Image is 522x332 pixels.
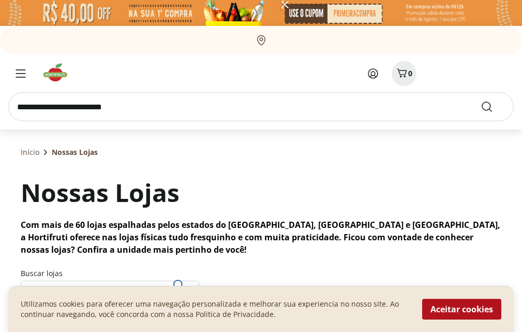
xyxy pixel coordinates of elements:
span: Nossas Lojas [52,147,98,157]
input: Buscar lojasPesquisar [21,281,199,301]
button: Carrinho [392,61,416,86]
a: Início [21,147,39,157]
button: Menu [8,61,33,86]
input: search [8,92,514,121]
h1: Nossas Lojas [21,175,180,210]
button: Aceitar cookies [422,299,501,320]
p: Com mais de 60 lojas espalhadas pelos estados do [GEOGRAPHIC_DATA], [GEOGRAPHIC_DATA] e [GEOGRAPH... [21,219,501,256]
img: Hortifruti [41,62,76,83]
button: Submit Search [481,100,505,113]
span: 0 [408,68,412,78]
button: Pesquisar [166,272,191,297]
p: Utilizamos cookies para oferecer uma navegação personalizada e melhorar sua experiencia no nosso ... [21,299,410,320]
label: Buscar lojas [21,268,199,301]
